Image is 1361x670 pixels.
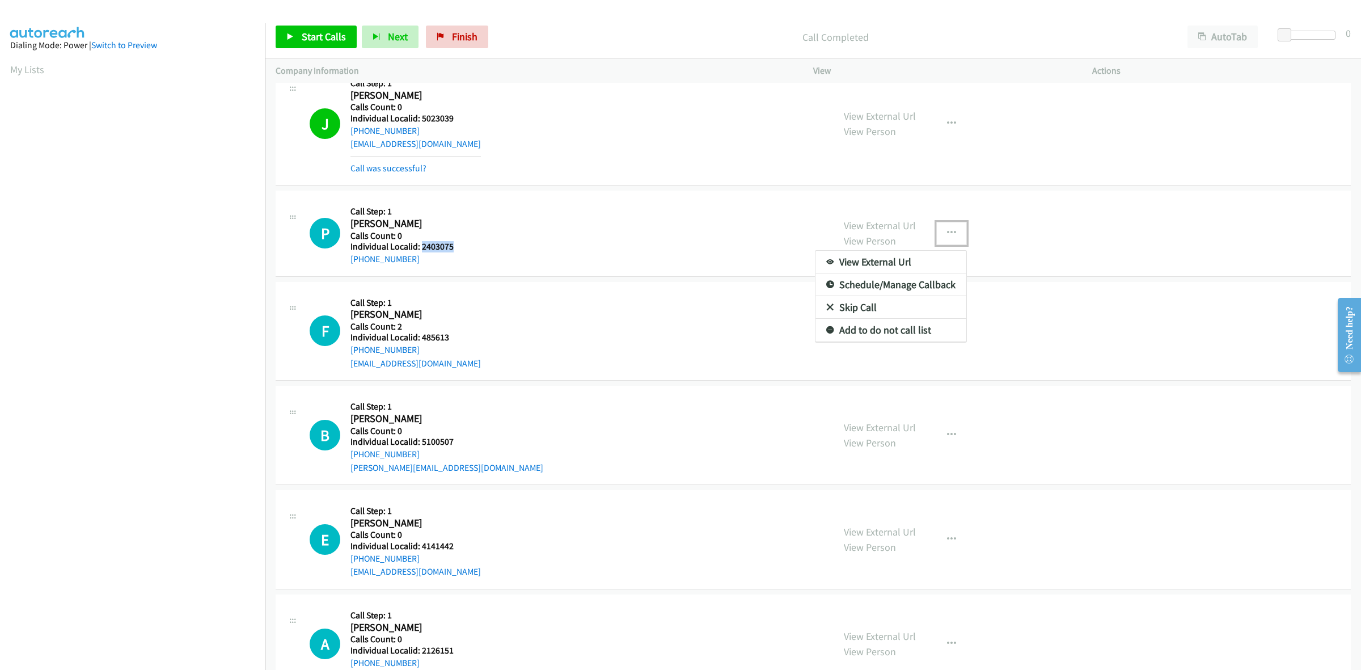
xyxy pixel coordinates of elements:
iframe: Dialpad [10,87,265,626]
div: The call is yet to be attempted [310,524,340,555]
div: The call is yet to be attempted [310,629,340,659]
a: Switch to Preview [91,40,157,50]
div: Dialing Mode: Power | [10,39,255,52]
a: My Lists [10,63,44,76]
iframe: Resource Center [1328,290,1361,380]
h1: E [310,524,340,555]
div: The call is yet to be attempted [310,420,340,450]
a: Add to do not call list [815,319,966,342]
h1: A [310,629,340,659]
a: View External Url [815,251,966,273]
a: Schedule/Manage Callback [815,273,966,296]
h1: F [310,315,340,346]
h1: B [310,420,340,450]
a: Skip Call [815,296,966,319]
